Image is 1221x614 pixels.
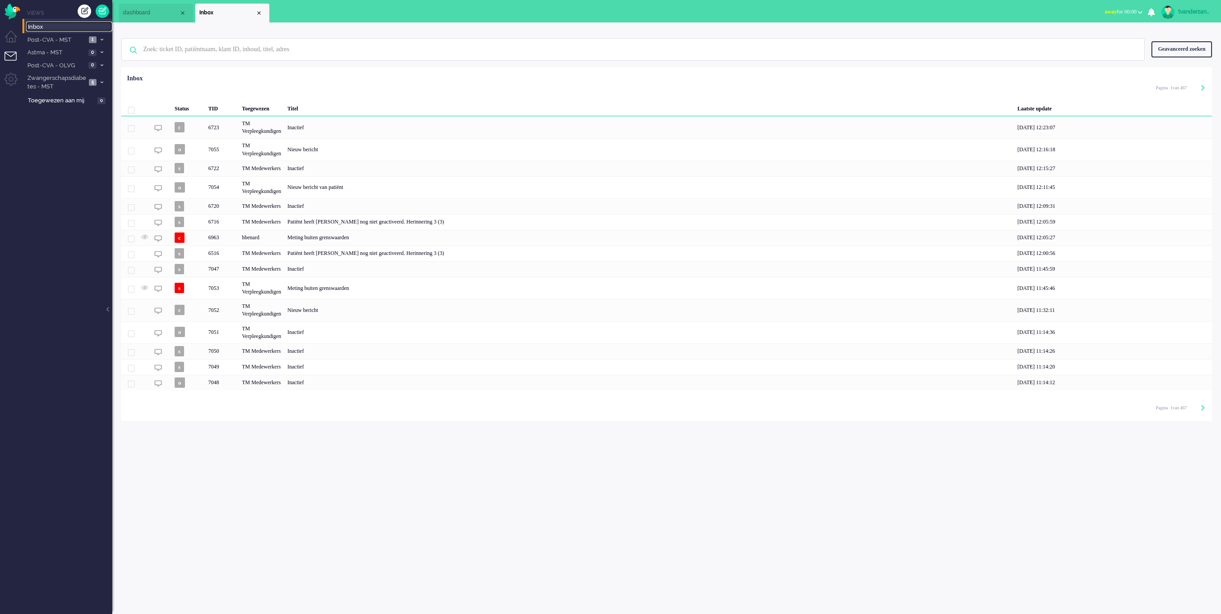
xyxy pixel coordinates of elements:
div: TM Medewerkers [239,375,284,390]
div: Status [171,98,205,116]
span: Zwangerschapsdiabetes - MST [26,74,86,91]
input: Zoek: ticket ID, patiëntnaam, klant ID, inhoud, titel, adres [136,39,1132,60]
div: Nieuw bericht [284,138,1014,160]
div: TM Medewerkers [239,161,284,176]
div: Inbox [127,74,143,83]
img: ic_chat_grey.svg [154,124,162,132]
div: 6720 [205,198,239,214]
div: Inactief [284,161,1014,176]
a: Quick Ticket [96,4,109,18]
input: Page [1168,85,1173,91]
a: tvanderzanden [1160,5,1212,19]
div: 7051 [121,321,1212,343]
div: [DATE] 11:45:59 [1014,261,1212,277]
div: Inactief [284,198,1014,214]
div: [DATE] 12:05:27 [1014,230,1212,246]
div: Inactief [284,261,1014,277]
li: View [195,4,269,22]
li: Tickets menu [4,52,25,72]
span: s [175,264,184,274]
div: Titel [284,98,1014,116]
div: 7052 [205,299,239,321]
li: awayfor 00:00 [1099,3,1148,22]
div: 7049 [205,359,239,375]
a: Toegewezen aan mij 0 [26,95,112,105]
img: ic_chat_grey.svg [154,285,162,293]
div: TM Medewerkers [239,359,284,375]
div: 6720 [121,198,1212,214]
div: Nieuw bericht van patiënt [284,176,1014,198]
span: for 00:00 [1105,9,1137,15]
div: 7048 [121,375,1212,390]
span: 1 [89,36,97,43]
span: Post-CVA - OLVG [26,61,86,70]
div: [DATE] 12:23:07 [1014,116,1212,138]
div: TM Verpleegkundigen [239,138,284,160]
div: [DATE] 12:05:59 [1014,214,1212,230]
div: 7054 [121,176,1212,198]
div: 6963 [205,230,239,246]
img: ic_chat_grey.svg [154,266,162,274]
div: 7054 [205,176,239,198]
div: [DATE] 11:14:20 [1014,359,1212,375]
span: s [175,163,184,173]
div: 6716 [121,214,1212,230]
div: [DATE] 12:09:31 [1014,198,1212,214]
span: Inbox [199,9,255,17]
div: Inactief [284,375,1014,390]
div: 7047 [121,261,1212,277]
img: ic-search-icon.svg [122,39,145,62]
div: 6716 [205,214,239,230]
div: Inactief [284,359,1014,375]
span: s [175,217,184,227]
div: 7052 [121,299,1212,321]
img: ic_chat_grey.svg [154,184,162,192]
div: Next [1201,404,1205,413]
div: Next [1201,84,1205,93]
a: Inbox [26,22,112,31]
span: 5 [89,79,97,86]
img: ic_chat_grey.svg [154,348,162,356]
span: Astma - MST [26,48,86,57]
div: Inactief [284,116,1014,138]
div: TM Verpleegkundigen [239,176,284,198]
div: 7047 [205,261,239,277]
div: Inactief [284,321,1014,343]
span: o [175,327,185,337]
img: flow_omnibird.svg [4,4,20,19]
div: TM Verpleegkundigen [239,116,284,138]
div: Meting buiten grenswaarden [284,230,1014,246]
span: 0 [88,49,97,56]
div: 7049 [121,359,1212,375]
span: 0 [97,97,105,104]
img: ic_chat_grey.svg [154,235,162,242]
img: ic_chat_grey.svg [154,166,162,173]
div: 6516 [205,246,239,261]
span: Toegewezen aan mij [28,96,95,105]
button: awayfor 00:00 [1099,5,1148,18]
div: Close tab [179,9,186,17]
span: s [175,346,184,356]
div: Pagination [1156,81,1205,94]
span: c [175,305,184,315]
img: ic_chat_grey.svg [154,307,162,315]
img: ic_chat_grey.svg [154,329,162,337]
div: [DATE] 11:32:11 [1014,299,1212,321]
div: Toegewezen [239,98,284,116]
div: 7051 [205,321,239,343]
div: TID [205,98,239,116]
div: Patiënt heeft [PERSON_NAME] nog niet geactiveerd. Herinnering 3 (3) [284,246,1014,261]
img: ic_chat_grey.svg [154,364,162,372]
div: Inactief [284,343,1014,359]
div: 7048 [205,375,239,390]
div: Patiënt heeft [PERSON_NAME] nog niet geactiveerd. Herinnering 3 (3) [284,214,1014,230]
div: 6723 [205,116,239,138]
div: 7055 [205,138,239,160]
div: 6722 [121,161,1212,176]
div: [DATE] 12:16:18 [1014,138,1212,160]
div: TM Medewerkers [239,198,284,214]
img: ic_chat_grey.svg [154,380,162,387]
span: c [175,232,184,243]
div: 6722 [205,161,239,176]
span: c [175,122,184,132]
